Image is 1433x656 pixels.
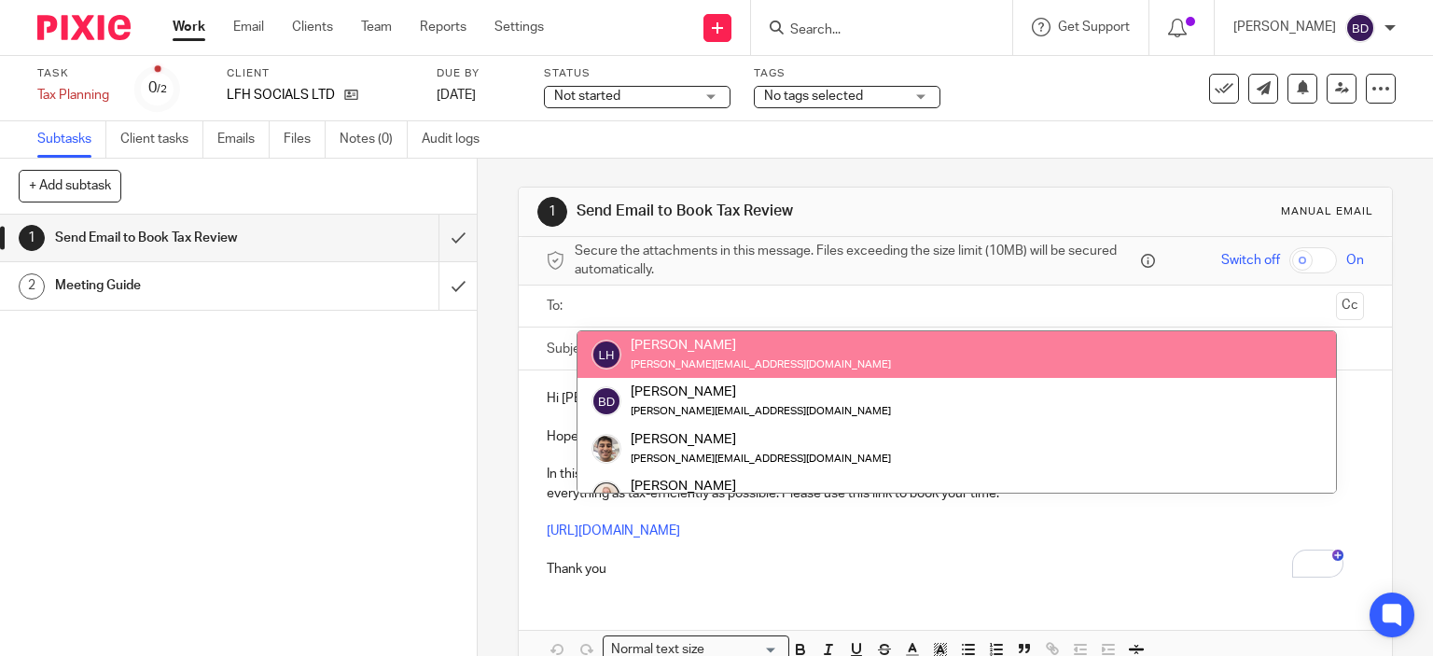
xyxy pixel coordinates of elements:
[547,389,1365,408] p: Hi [PERSON_NAME]
[631,477,891,495] div: [PERSON_NAME]
[157,84,167,94] small: /2
[631,383,891,401] div: [PERSON_NAME]
[547,465,1365,503] p: In this short meeting we will be getting up to date with any new things you are doing personally ...
[217,121,270,158] a: Emails
[422,121,494,158] a: Audit logs
[1345,13,1375,43] img: svg%3E
[19,273,45,300] div: 2
[554,90,620,103] span: Not started
[519,370,1393,593] div: To enrich screen reader interactions, please activate Accessibility in Grammarly extension settings
[227,66,413,81] label: Client
[1233,18,1336,36] p: [PERSON_NAME]
[37,86,112,105] div: Tax Planning
[1346,251,1364,270] span: On
[19,170,121,202] button: + Add subtask
[591,386,621,416] img: svg%3E
[764,90,863,103] span: No tags selected
[547,540,1365,579] p: Thank you
[631,359,891,370] small: [PERSON_NAME][EMAIL_ADDRESS][DOMAIN_NAME]
[577,202,995,221] h1: Send Email to Book Tax Review
[420,18,466,36] a: Reports
[1221,251,1280,270] span: Switch off
[437,89,476,102] span: [DATE]
[575,242,1137,280] span: Secure the attachments in this message. Files exceeding the size limit (10MB) will be secured aut...
[631,406,891,416] small: [PERSON_NAME][EMAIL_ADDRESS][DOMAIN_NAME]
[173,18,205,36] a: Work
[1058,21,1130,34] span: Get Support
[19,225,45,251] div: 1
[547,427,1365,446] p: Hope you are well. The time has come to book a short (15min) Tax Review.
[148,77,167,99] div: 0
[55,272,299,300] h1: Meeting Guide
[55,224,299,252] h1: Send Email to Book Tax Review
[788,22,956,39] input: Search
[591,481,621,510] img: Screenshot_20240416_122419_LinkedIn.jpg
[37,66,112,81] label: Task
[292,18,333,36] a: Clients
[537,197,567,227] div: 1
[547,297,567,315] label: To:
[591,434,621,464] img: PXL_20240409_141816916.jpg
[437,66,521,81] label: Due by
[233,18,264,36] a: Email
[631,429,891,448] div: [PERSON_NAME]
[547,524,680,537] a: [URL][DOMAIN_NAME]
[1336,292,1364,320] button: Cc
[361,18,392,36] a: Team
[631,336,891,355] div: [PERSON_NAME]
[284,121,326,158] a: Files
[37,15,131,40] img: Pixie
[754,66,940,81] label: Tags
[227,86,335,105] p: LFH SOCIALS LTD
[631,454,891,464] small: [PERSON_NAME][EMAIL_ADDRESS][DOMAIN_NAME]
[120,121,203,158] a: Client tasks
[340,121,408,158] a: Notes (0)
[1281,204,1373,219] div: Manual email
[591,340,621,370] img: svg%3E
[494,18,544,36] a: Settings
[547,340,595,358] label: Subject:
[37,121,106,158] a: Subtasks
[544,66,730,81] label: Status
